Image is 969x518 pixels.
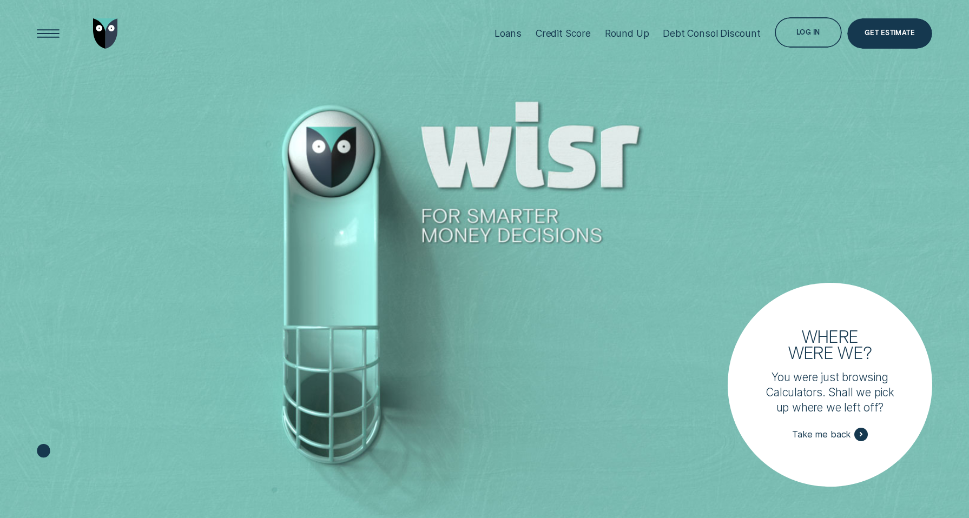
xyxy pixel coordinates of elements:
div: Credit Score [536,28,591,39]
div: Debt Consol Discount [663,28,760,39]
span: Take me back [792,429,851,440]
p: You were just browsing Calculators. Shall we pick up where we left off? [763,370,898,415]
div: Round Up [605,28,649,39]
a: Get Estimate [847,18,932,49]
h3: Where were we? [781,328,879,361]
button: Open Menu [33,18,63,49]
div: Loans [495,28,522,39]
img: Wisr [93,18,118,49]
button: Log in [775,17,842,48]
a: Where were we?You were just browsing Calculators. Shall we pick up where we left off?Take me back [728,283,932,487]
